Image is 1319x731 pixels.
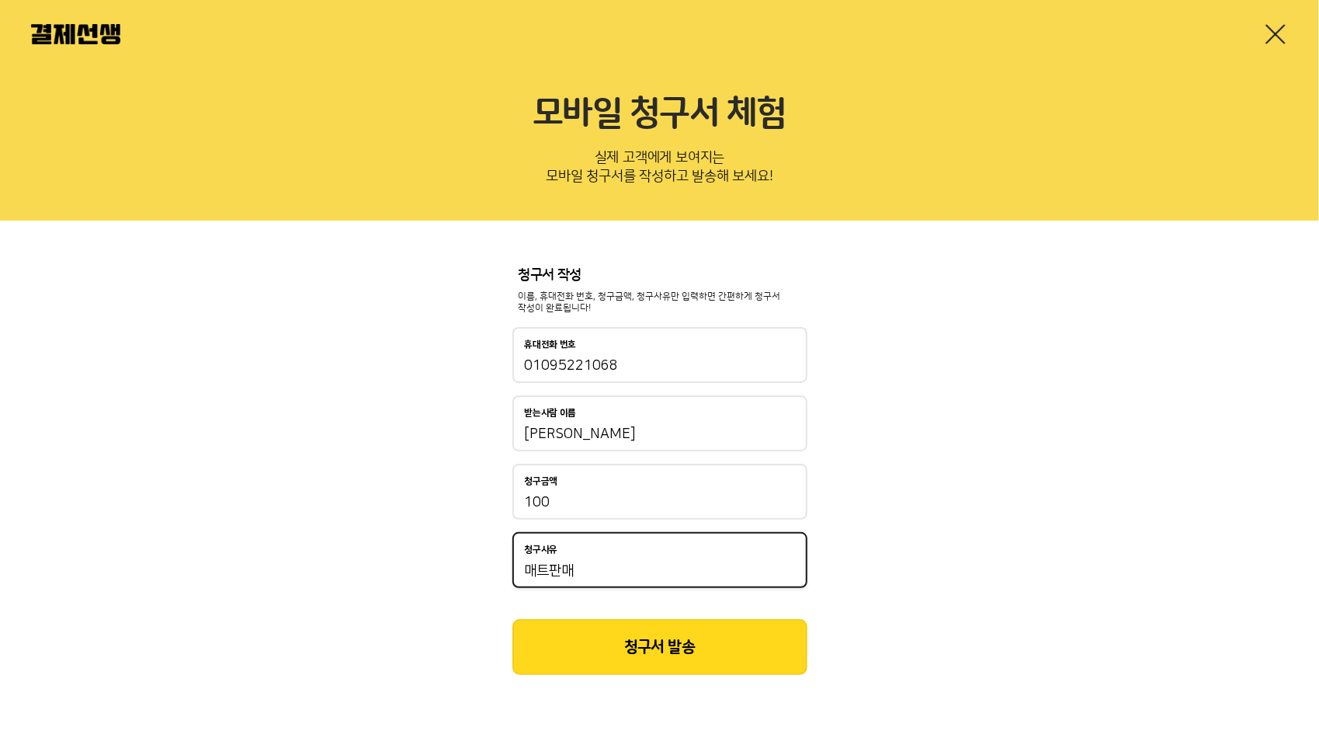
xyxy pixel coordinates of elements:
p: 청구금액 [525,476,558,487]
p: 휴대전화 번호 [525,339,577,350]
p: 이름, 휴대전화 번호, 청구금액, 청구사유만 입력하면 간편하게 청구서 작성이 완료됩니다! [519,291,801,315]
button: 청구서 발송 [512,619,807,675]
p: 받는사람 이름 [525,408,577,419]
img: 결제선생 [31,24,120,44]
p: 청구사유 [525,545,558,555]
input: 청구사유 [525,562,795,580]
input: 휴대전화 번호 [525,357,795,375]
input: 받는사람 이름 [525,425,795,444]
input: 청구금액 [525,493,795,512]
p: 청구서 작성 [519,267,801,284]
p: 실제 고객에게 보여지는 모바일 청구서를 작성하고 발송해 보세요! [31,144,1288,196]
h2: 모바일 청구서 체험 [31,93,1288,135]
